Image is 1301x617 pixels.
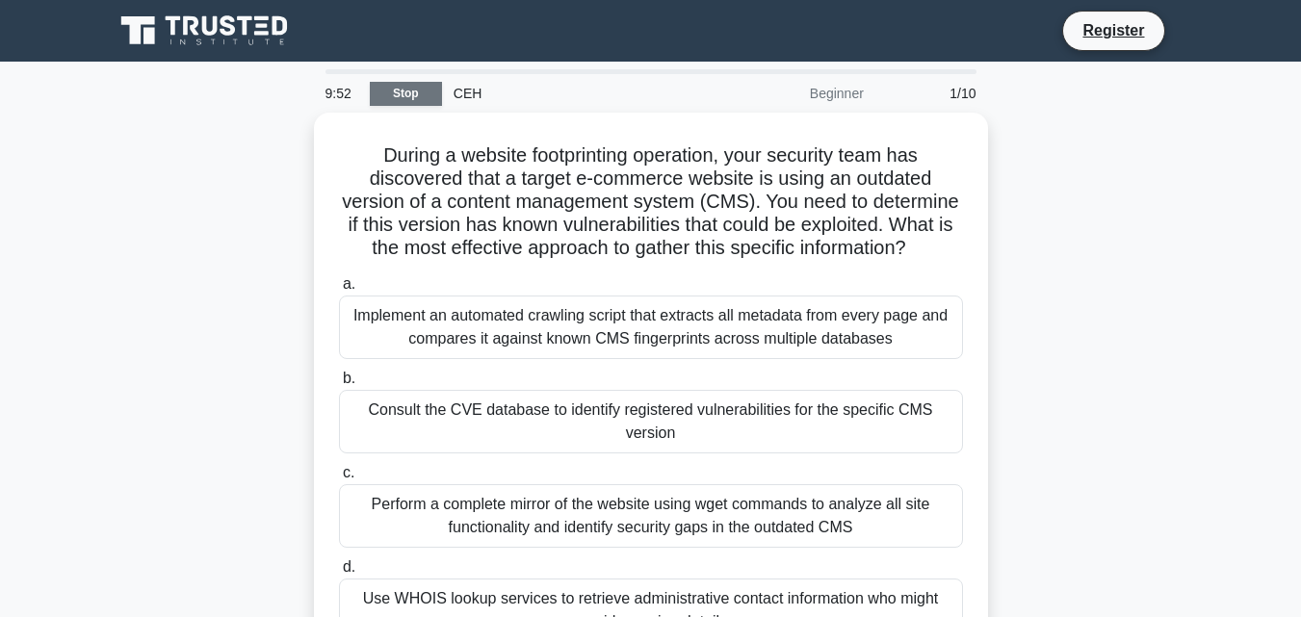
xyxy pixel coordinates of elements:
[343,464,354,480] span: c.
[339,484,963,548] div: Perform a complete mirror of the website using wget commands to analyze all site functionality an...
[442,74,707,113] div: CEH
[343,370,355,386] span: b.
[707,74,875,113] div: Beginner
[1071,18,1156,42] a: Register
[343,558,355,575] span: d.
[343,275,355,292] span: a.
[875,74,988,113] div: 1/10
[339,390,963,453] div: Consult the CVE database to identify registered vulnerabilities for the specific CMS version
[339,296,963,359] div: Implement an automated crawling script that extracts all metadata from every page and compares it...
[314,74,370,113] div: 9:52
[370,82,442,106] a: Stop
[337,143,965,261] h5: During a website footprinting operation, your security team has discovered that a target e-commer...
